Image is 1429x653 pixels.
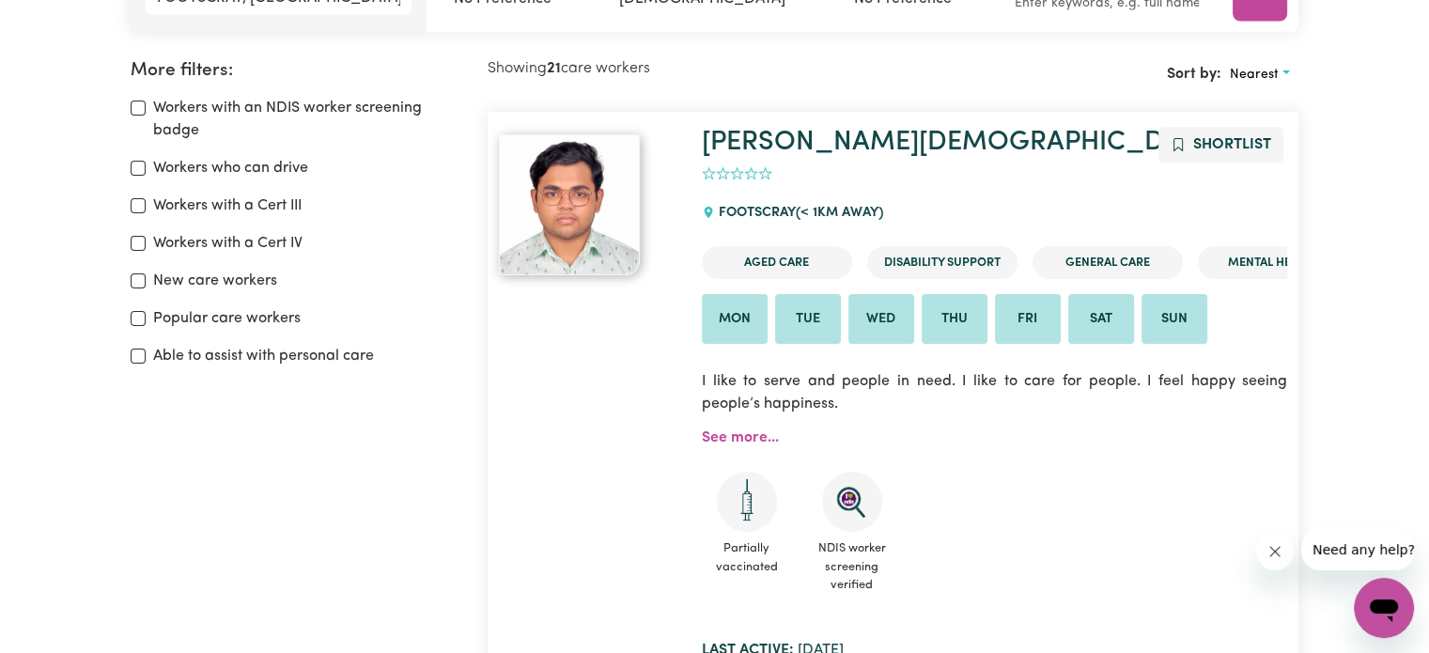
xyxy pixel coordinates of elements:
span: NDIS worker screening verified [807,532,897,601]
h2: Showing care workers [488,60,893,78]
span: Need any help? [11,13,114,28]
label: New care workers [153,270,277,292]
a: Rakibul Islam [499,134,679,275]
li: Aged Care [702,246,852,279]
li: Available on Sun [1142,294,1207,345]
li: Available on Mon [702,294,768,345]
span: Partially vaccinated [702,532,792,583]
button: Sort search results [1221,60,1298,89]
label: Able to assist with personal care [153,345,374,367]
li: Available on Tue [775,294,841,345]
label: Popular care workers [153,307,301,330]
img: View Rakibul Islam's profile [499,134,640,275]
li: General Care [1033,246,1183,279]
img: NDIS Worker Screening Verified [822,472,882,532]
h2: More filters: [131,60,465,82]
a: [PERSON_NAME][DEMOGRAPHIC_DATA] [702,129,1221,156]
div: FOOTSCRAY [702,188,894,239]
li: Available on Thu [922,294,987,345]
li: Mental Health [1198,246,1348,279]
button: Add to shortlist [1158,127,1283,163]
div: add rating by typing an integer from 0 to 5 or pressing arrow keys [702,163,772,185]
li: Disability Support [867,246,1017,279]
span: Nearest [1230,68,1279,82]
a: See more... [702,430,779,445]
li: Available on Wed [848,294,914,345]
label: Workers with an NDIS worker screening badge [153,97,465,142]
iframe: Button to launch messaging window [1354,578,1414,638]
span: Shortlist [1193,137,1271,152]
span: (< 1km away) [796,206,883,220]
img: Care and support worker has received 1 dose of the COVID-19 vaccine [717,472,777,532]
li: Available on Sat [1068,294,1134,345]
label: Workers with a Cert III [153,194,302,217]
span: Sort by: [1167,67,1221,82]
iframe: Close message [1256,533,1294,570]
label: Workers with a Cert IV [153,232,303,255]
p: I like to serve and people in need. I like to care for people. I feel happy seeing people’s happi... [702,359,1287,427]
li: Available on Fri [995,294,1061,345]
iframe: Message from company [1301,529,1414,570]
b: 21 [547,61,561,76]
label: Workers who can drive [153,157,308,179]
